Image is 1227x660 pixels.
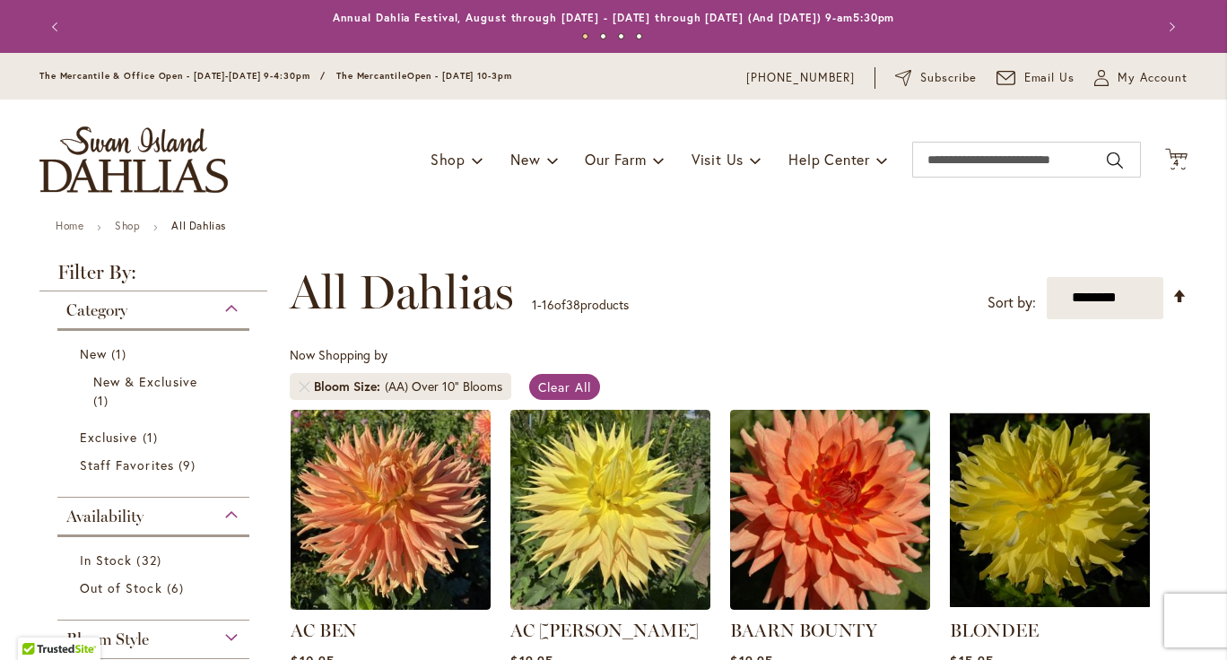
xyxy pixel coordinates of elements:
[996,69,1075,87] a: Email Us
[746,69,855,87] a: [PHONE_NUMBER]
[692,150,744,169] span: Visit Us
[920,69,977,87] span: Subscribe
[291,620,357,641] a: AC BEN
[80,429,137,446] span: Exclusive
[80,344,231,363] a: New
[13,596,64,647] iframe: Launch Accessibility Center
[39,9,75,45] button: Previous
[143,428,162,447] span: 1
[585,150,646,169] span: Our Farm
[66,507,144,526] span: Availability
[532,291,629,319] p: - of products
[56,219,83,232] a: Home
[385,378,502,395] div: (AA) Over 10" Blooms
[290,265,514,319] span: All Dahlias
[636,33,642,39] button: 4 of 4
[66,630,149,649] span: Bloom Style
[950,410,1150,610] img: Blondee
[299,381,309,392] a: Remove Bloom Size (AA) Over 10" Blooms
[1118,69,1188,87] span: My Account
[80,579,162,596] span: Out of Stock
[538,378,591,395] span: Clear All
[171,219,226,232] strong: All Dahlias
[115,219,140,232] a: Shop
[510,620,699,641] a: AC [PERSON_NAME]
[291,410,491,610] img: AC BEN
[93,391,113,410] span: 1
[80,456,231,474] a: Staff Favorites
[136,551,165,569] span: 32
[93,372,218,410] a: New &amp; Exclusive
[291,596,491,613] a: AC BEN
[950,596,1150,613] a: Blondee
[730,620,877,641] a: BAARN BOUNTY
[600,33,606,39] button: 2 of 4
[1152,9,1188,45] button: Next
[39,70,407,82] span: The Mercantile & Office Open - [DATE]-[DATE] 9-4:30pm / The Mercantile
[529,374,600,400] a: Clear All
[167,578,188,597] span: 6
[93,373,197,390] span: New & Exclusive
[582,33,588,39] button: 1 of 4
[66,300,127,320] span: Category
[111,344,131,363] span: 1
[39,126,228,193] a: store logo
[1173,157,1179,169] span: 4
[730,410,930,610] img: Baarn Bounty
[80,551,132,569] span: In Stock
[178,456,200,474] span: 9
[80,551,231,569] a: In Stock 32
[510,150,540,169] span: New
[1094,69,1188,87] button: My Account
[333,11,895,24] a: Annual Dahlia Festival, August through [DATE] - [DATE] through [DATE] (And [DATE]) 9-am5:30pm
[39,263,267,291] strong: Filter By:
[988,286,1036,319] label: Sort by:
[950,620,1039,641] a: BLONDEE
[730,596,930,613] a: Baarn Bounty
[566,296,580,313] span: 38
[788,150,870,169] span: Help Center
[431,150,466,169] span: Shop
[532,296,537,313] span: 1
[895,69,977,87] a: Subscribe
[1024,69,1075,87] span: Email Us
[314,378,385,395] span: Bloom Size
[542,296,554,313] span: 16
[290,346,387,363] span: Now Shopping by
[80,428,231,447] a: Exclusive
[80,456,174,473] span: Staff Favorites
[80,345,107,362] span: New
[510,596,710,613] a: AC Jeri
[510,410,710,610] img: AC Jeri
[80,578,231,597] a: Out of Stock 6
[618,33,624,39] button: 3 of 4
[407,70,512,82] span: Open - [DATE] 10-3pm
[1165,148,1188,172] button: 4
